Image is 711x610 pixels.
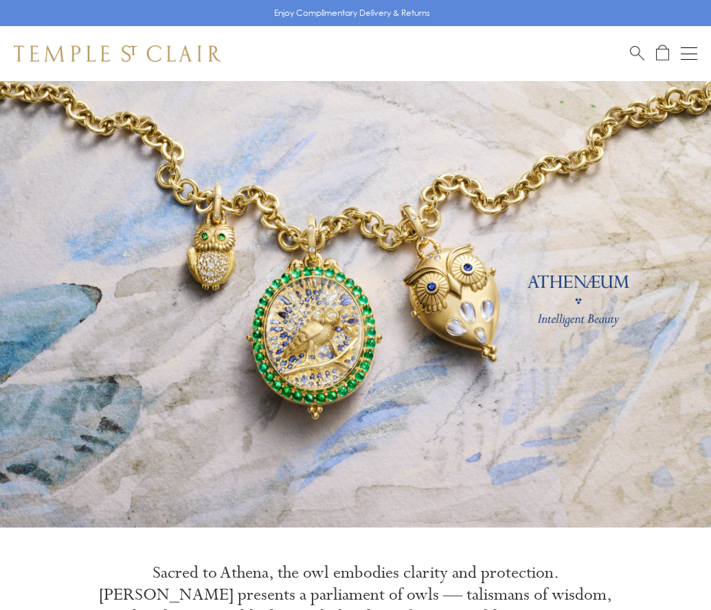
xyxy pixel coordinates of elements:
a: Open Shopping Bag [656,45,669,62]
p: Enjoy Complimentary Delivery & Returns [274,6,430,20]
img: Temple St. Clair [14,45,221,62]
button: Open navigation [681,45,697,62]
a: Search [630,45,644,62]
